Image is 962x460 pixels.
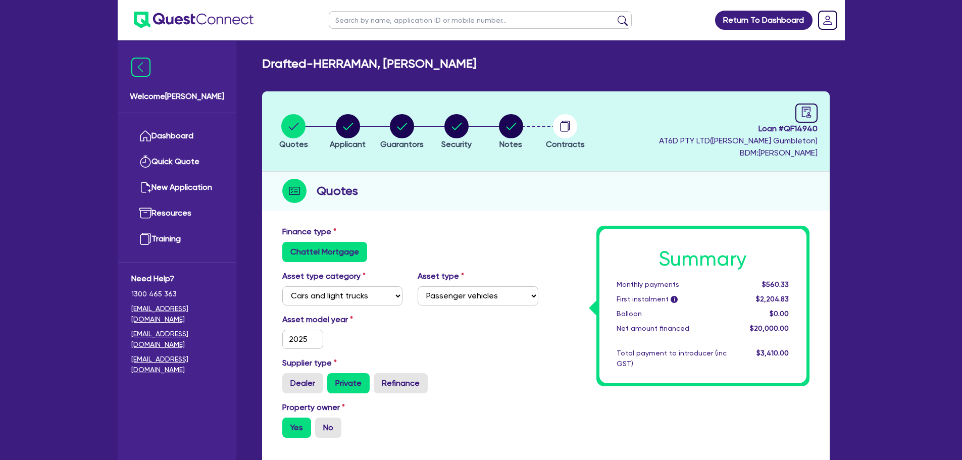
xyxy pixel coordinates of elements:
a: [EMAIL_ADDRESS][DOMAIN_NAME] [131,303,223,325]
button: Notes [498,114,524,151]
span: $20,000.00 [750,324,789,332]
input: Search by name, application ID or mobile number... [329,11,632,29]
a: [EMAIL_ADDRESS][DOMAIN_NAME] [131,329,223,350]
label: Supplier type [282,357,337,369]
div: Balloon [609,309,734,319]
span: 1300 465 363 [131,289,223,299]
a: Resources [131,200,223,226]
button: Quotes [279,114,309,151]
div: Net amount financed [609,323,734,334]
img: training [139,233,151,245]
label: Refinance [374,373,428,393]
h2: Drafted - HERRAMAN, [PERSON_NAME] [262,57,476,71]
span: Notes [499,139,522,149]
span: $2,204.83 [756,295,789,303]
span: BDM: [PERSON_NAME] [659,147,818,159]
a: Dashboard [131,123,223,149]
a: Training [131,226,223,252]
a: [EMAIL_ADDRESS][DOMAIN_NAME] [131,354,223,375]
span: $3,410.00 [756,349,789,357]
span: $560.33 [762,280,789,288]
span: Guarantors [380,139,424,149]
label: Asset model year [275,314,411,326]
label: Finance type [282,226,336,238]
span: $0.00 [770,310,789,318]
button: Security [441,114,472,151]
span: Quotes [279,139,308,149]
label: Asset type category [282,270,366,282]
span: Contracts [546,139,585,149]
h1: Summary [617,247,789,271]
label: Chattel Mortgage [282,242,367,262]
a: Return To Dashboard [715,11,813,30]
span: Applicant [330,139,366,149]
label: Property owner [282,401,345,414]
h2: Quotes [317,182,358,200]
button: Guarantors [380,114,424,151]
span: Welcome [PERSON_NAME] [130,90,224,103]
span: Security [441,139,472,149]
a: Quick Quote [131,149,223,175]
a: audit [795,104,818,123]
div: First instalment [609,294,734,304]
img: quick-quote [139,156,151,168]
div: Monthly payments [609,279,734,290]
a: New Application [131,175,223,200]
span: AT6D PTY LTD ( [PERSON_NAME] Gumbleton ) [659,136,818,145]
img: step-icon [282,179,307,203]
span: Loan # QF14940 [659,123,818,135]
label: Asset type [418,270,464,282]
span: Need Help? [131,273,223,285]
img: quest-connect-logo-blue [134,12,254,28]
label: Private [327,373,370,393]
label: Dealer [282,373,323,393]
button: Applicant [329,114,366,151]
label: Yes [282,418,311,438]
span: i [671,296,678,303]
div: Total payment to introducer (inc GST) [609,348,734,369]
img: icon-menu-close [131,58,150,77]
a: Dropdown toggle [815,7,841,33]
img: resources [139,207,151,219]
span: audit [801,107,812,118]
label: No [315,418,341,438]
img: new-application [139,181,151,193]
button: Contracts [545,114,585,151]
